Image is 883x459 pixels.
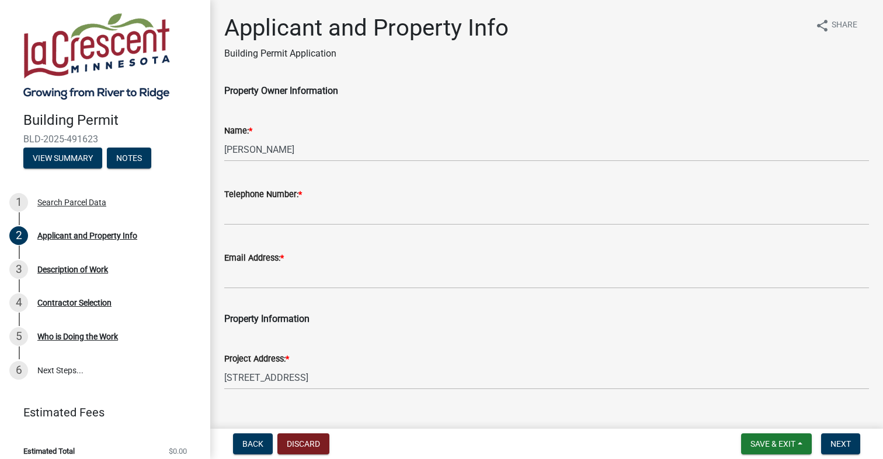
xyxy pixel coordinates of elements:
[37,299,112,307] div: Contractor Selection
[815,19,829,33] i: share
[23,112,201,129] h4: Building Permit
[242,439,263,449] span: Back
[830,439,851,449] span: Next
[224,85,338,96] span: Property Owner Information
[750,439,795,449] span: Save & Exit
[277,433,329,454] button: Discard
[224,254,284,262] label: Email Address:
[832,19,857,33] span: Share
[37,265,108,274] div: Description of Work
[224,313,310,324] span: Property Information
[9,293,28,312] div: 4
[741,433,812,454] button: Save & Exit
[9,193,28,212] div: 1
[9,260,28,279] div: 3
[23,134,187,145] span: BLD-2025-491623
[224,355,289,363] label: Project Address:
[821,433,860,454] button: Next
[23,447,75,455] span: Estimated Total
[169,447,187,455] span: $0.00
[37,232,137,240] div: Applicant and Property Info
[107,148,151,169] button: Notes
[9,401,192,424] a: Estimated Fees
[23,154,102,163] wm-modal-confirm: Summary
[37,198,106,206] div: Search Parcel Data
[806,14,867,37] button: shareShare
[107,154,151,163] wm-modal-confirm: Notes
[9,327,28,346] div: 5
[9,226,28,245] div: 2
[224,127,252,135] label: Name:
[37,332,118,341] div: Who is Doing the Work
[9,361,28,380] div: 6
[224,191,302,199] label: Telephone Number:
[23,148,102,169] button: View Summary
[233,433,273,454] button: Back
[23,12,170,100] img: City of La Crescent, Minnesota
[224,14,509,42] h1: Applicant and Property Info
[224,47,509,61] p: Building Permit Application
